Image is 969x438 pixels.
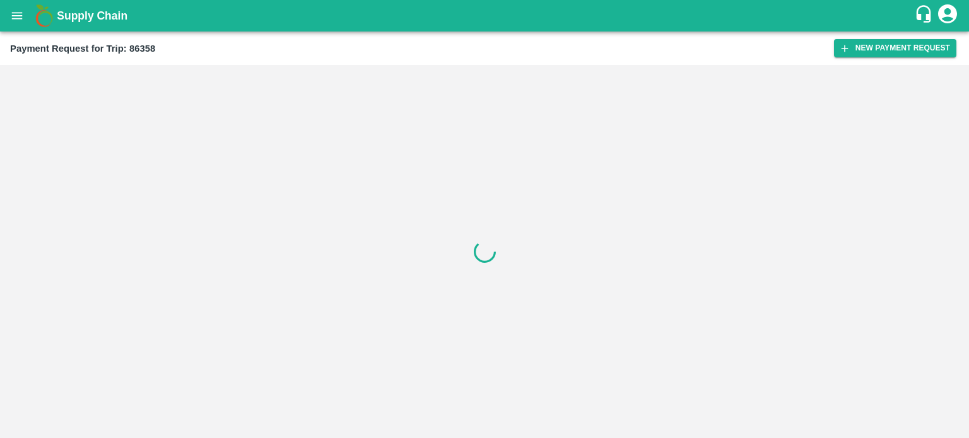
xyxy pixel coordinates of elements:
b: Payment Request for Trip: 86358 [10,43,155,54]
button: open drawer [3,1,32,30]
button: New Payment Request [834,39,956,57]
b: Supply Chain [57,9,127,22]
div: account of current user [936,3,959,29]
img: logo [32,3,57,28]
div: customer-support [914,4,936,27]
a: Supply Chain [57,7,914,25]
